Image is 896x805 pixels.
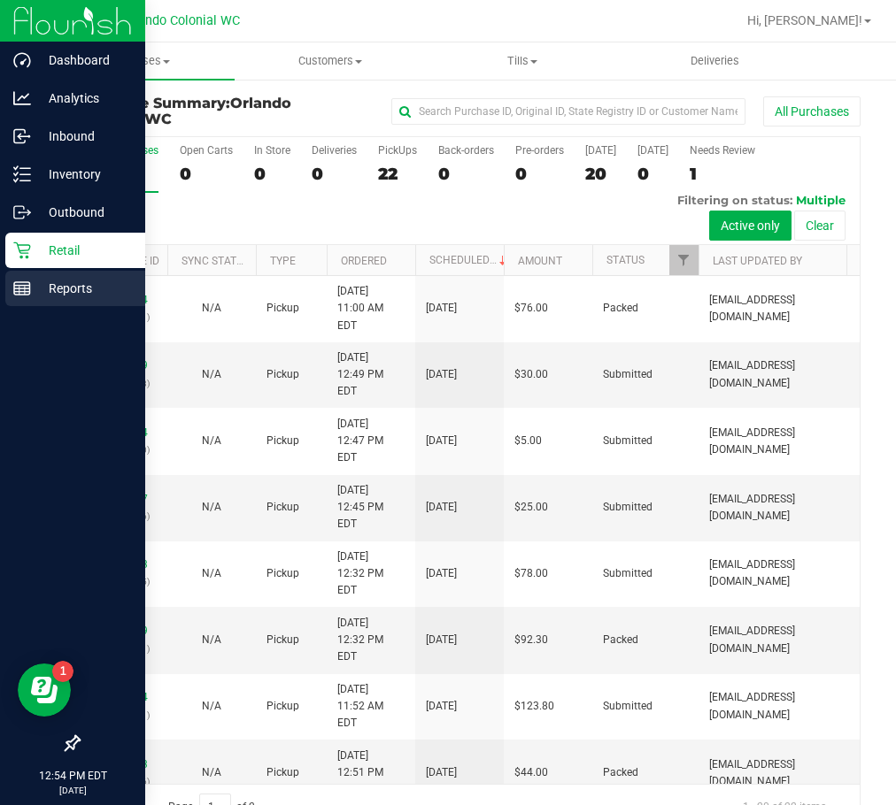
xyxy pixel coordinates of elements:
div: Open Carts [180,144,233,157]
div: 0 [254,164,290,184]
span: [DATE] [426,565,457,582]
a: Type [270,255,296,267]
span: [DATE] [426,632,457,648]
span: Pickup [266,433,299,449]
span: Not Applicable [202,501,221,513]
span: Submitted [603,698,653,715]
span: [DATE] 11:00 AM EDT [337,283,405,334]
button: N/A [202,499,221,516]
div: Pre-orders [515,144,564,157]
button: N/A [202,565,221,582]
span: Pickup [266,300,299,317]
span: Packed [603,300,638,317]
span: Submitted [603,565,653,582]
iframe: Resource center unread badge [52,661,73,682]
span: [DATE] [426,433,457,449]
button: N/A [202,764,221,781]
inline-svg: Reports [13,280,31,297]
span: [DATE] 12:49 PM EDT [337,349,405,401]
button: N/A [202,366,221,383]
div: 0 [637,164,668,184]
span: Pickup [266,632,299,648]
span: Submitted [603,499,653,516]
a: Deliveries [619,42,811,80]
span: Tills [428,53,618,69]
span: Not Applicable [202,567,221,579]
span: Packed [603,764,638,781]
a: Tills [427,42,619,80]
span: $30.00 [514,366,548,383]
span: Filtering on status: [677,193,792,207]
span: Submitted [603,433,653,449]
div: Back-orders [438,144,494,157]
div: PickUps [378,144,417,157]
p: Analytics [31,88,137,109]
button: N/A [202,300,221,317]
inline-svg: Analytics [13,89,31,107]
span: [DATE] [426,300,457,317]
p: Inbound [31,126,137,147]
span: Not Applicable [202,302,221,314]
p: 12:54 PM EDT [8,768,137,784]
span: $25.00 [514,499,548,516]
a: Customers [235,42,427,80]
div: 1 [690,164,755,184]
a: Amount [518,255,562,267]
span: [DATE] 12:47 PM EDT [337,416,405,467]
button: N/A [202,698,221,715]
div: 22 [378,164,417,184]
span: Submitted [603,366,653,383]
span: Pickup [266,366,299,383]
inline-svg: Dashboard [13,51,31,69]
button: N/A [202,433,221,449]
span: [DATE] 12:51 PM EDT [337,747,405,799]
div: 20 [585,164,616,184]
button: All Purchases [763,96,861,126]
p: Outbound [31,202,137,223]
div: 0 [312,164,357,184]
div: 0 [438,164,494,184]
a: Filter [669,245,699,275]
h3: Purchase Summary: [78,96,339,126]
inline-svg: Inbound [13,127,31,145]
input: Search Purchase ID, Original ID, State Registry ID or Customer Name... [391,98,745,125]
inline-svg: Outbound [13,203,31,221]
a: Ordered [341,255,387,267]
span: Pickup [266,698,299,715]
span: [EMAIL_ADDRESS][DOMAIN_NAME] [709,292,865,326]
button: N/A [202,632,221,648]
span: [EMAIL_ADDRESS][DOMAIN_NAME] [709,425,865,458]
span: [DATE] 12:45 PM EDT [337,482,405,533]
span: $78.00 [514,565,548,582]
span: Multiple [796,193,846,207]
span: Not Applicable [202,368,221,380]
div: Needs Review [690,144,755,157]
iframe: Resource center [18,663,71,717]
span: [EMAIL_ADDRESS][DOMAIN_NAME] [709,491,865,525]
span: [EMAIL_ADDRESS][DOMAIN_NAME] [709,756,865,790]
div: 0 [515,164,564,184]
span: [DATE] [426,366,457,383]
a: Status [606,254,645,266]
span: [DATE] [426,499,457,516]
div: Deliveries [312,144,357,157]
span: Orlando Colonial WC [121,13,240,28]
span: [EMAIL_ADDRESS][DOMAIN_NAME] [709,556,865,590]
span: [EMAIL_ADDRESS][DOMAIN_NAME] [709,357,865,391]
span: Pickup [266,764,299,781]
a: Sync Status [182,255,250,267]
span: Not Applicable [202,633,221,646]
button: Clear [794,211,846,241]
span: Packed [603,632,638,648]
div: In Store [254,144,290,157]
span: [DATE] 12:32 PM EDT [337,548,405,600]
span: [DATE] 11:52 AM EDT [337,681,405,732]
p: [DATE] [8,784,137,797]
p: Reports [31,278,137,299]
span: $92.30 [514,632,548,648]
span: Hi, [PERSON_NAME]! [747,13,862,27]
span: Customers [236,53,426,69]
button: Active only [709,211,792,241]
span: [DATE] 12:32 PM EDT [337,615,405,666]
